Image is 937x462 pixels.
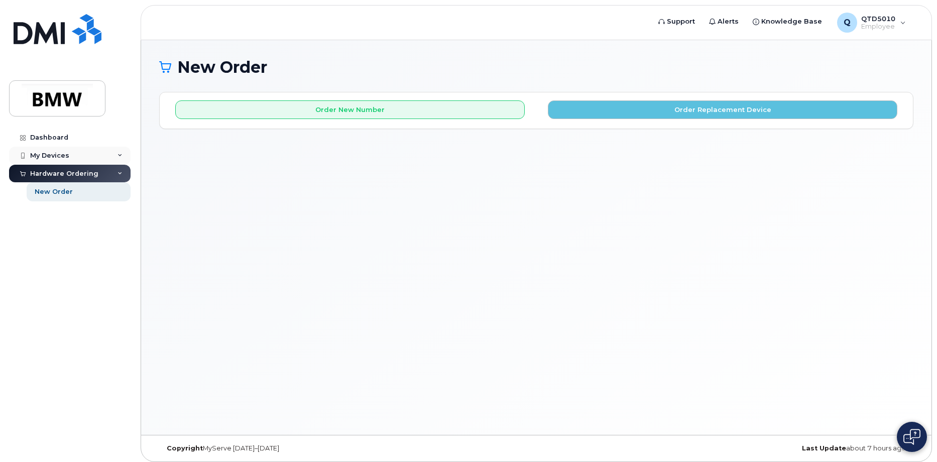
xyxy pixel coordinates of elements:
[175,100,525,119] button: Order New Number
[159,58,913,76] h1: New Order
[167,444,203,452] strong: Copyright
[548,100,897,119] button: Order Replacement Device
[802,444,846,452] strong: Last Update
[662,444,913,452] div: about 7 hours ago
[903,429,920,445] img: Open chat
[159,444,411,452] div: MyServe [DATE]–[DATE]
